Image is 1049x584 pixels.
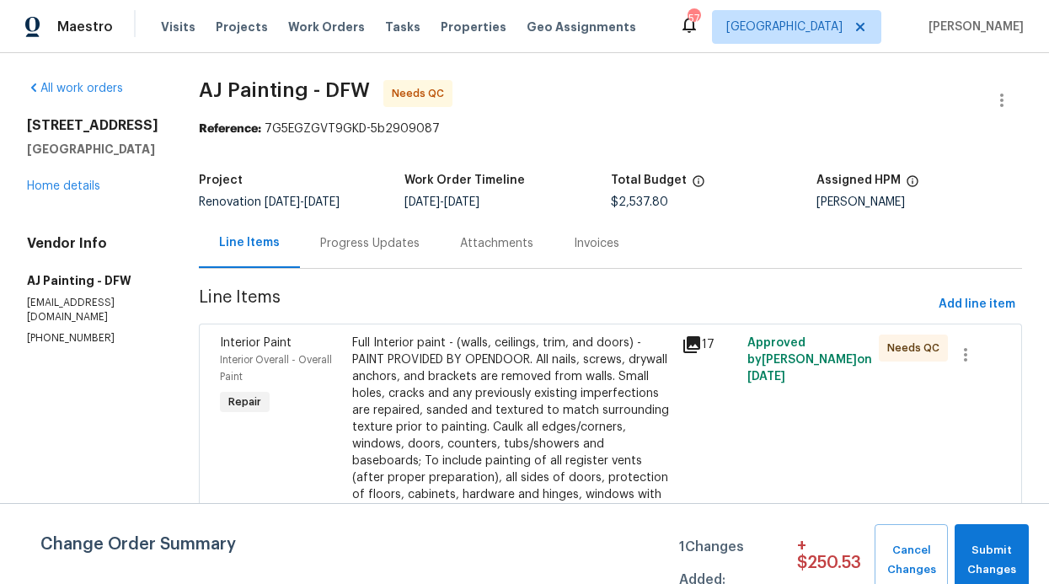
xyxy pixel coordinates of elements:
span: Interior Overall - Overall Paint [220,355,332,382]
span: Approved by [PERSON_NAME] on [747,337,872,383]
span: Work Orders [288,19,365,35]
span: Renovation [199,196,340,208]
span: Repair [222,394,268,410]
a: Home details [27,180,100,192]
span: Add line item [939,294,1015,315]
span: Properties [441,19,506,35]
span: The total cost of line items that have been proposed by Opendoor. This sum includes line items th... [692,174,705,196]
span: Geo Assignments [527,19,636,35]
span: [PERSON_NAME] [922,19,1024,35]
span: [DATE] [404,196,440,208]
div: Line Items [219,234,280,251]
span: Needs QC [887,340,946,356]
h5: Total Budget [611,174,687,186]
span: [DATE] [444,196,479,208]
span: Submit Changes [963,541,1020,580]
span: - [404,196,479,208]
span: - [265,196,340,208]
span: Tasks [385,21,420,33]
span: The hpm assigned to this work order. [906,174,919,196]
span: Visits [161,19,195,35]
span: [GEOGRAPHIC_DATA] [726,19,843,35]
h5: AJ Painting - DFW [27,272,158,289]
h4: Vendor Info [27,235,158,252]
span: [DATE] [265,196,300,208]
span: Interior Paint [220,337,292,349]
span: AJ Painting - DFW [199,80,370,100]
div: Progress Updates [320,235,420,252]
p: [PHONE_NUMBER] [27,331,158,346]
h2: [STREET_ADDRESS] [27,117,158,134]
h5: Project [199,174,243,186]
a: All work orders [27,83,123,94]
span: $2,537.80 [611,196,668,208]
h5: Work Order Timeline [404,174,525,186]
h5: Assigned HPM [816,174,901,186]
div: 7G5EGZGVT9GKD-5b2909087 [199,121,1022,137]
div: 57 [688,10,699,27]
div: Attachments [460,235,533,252]
div: 17 [682,335,737,355]
span: [DATE] [304,196,340,208]
div: [PERSON_NAME] [816,196,1022,208]
div: Full Interior paint - (walls, ceilings, trim, and doors) - PAINT PROVIDED BY OPENDOOR. All nails,... [352,335,672,537]
span: Line Items [199,289,932,320]
h5: [GEOGRAPHIC_DATA] [27,141,158,158]
button: Add line item [932,289,1022,320]
span: Projects [216,19,268,35]
span: [DATE] [747,371,785,383]
div: Invoices [574,235,619,252]
span: Needs QC [392,85,451,102]
p: [EMAIL_ADDRESS][DOMAIN_NAME] [27,296,158,324]
span: Cancel Changes [883,541,939,580]
span: Maestro [57,19,113,35]
b: Reference: [199,123,261,135]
